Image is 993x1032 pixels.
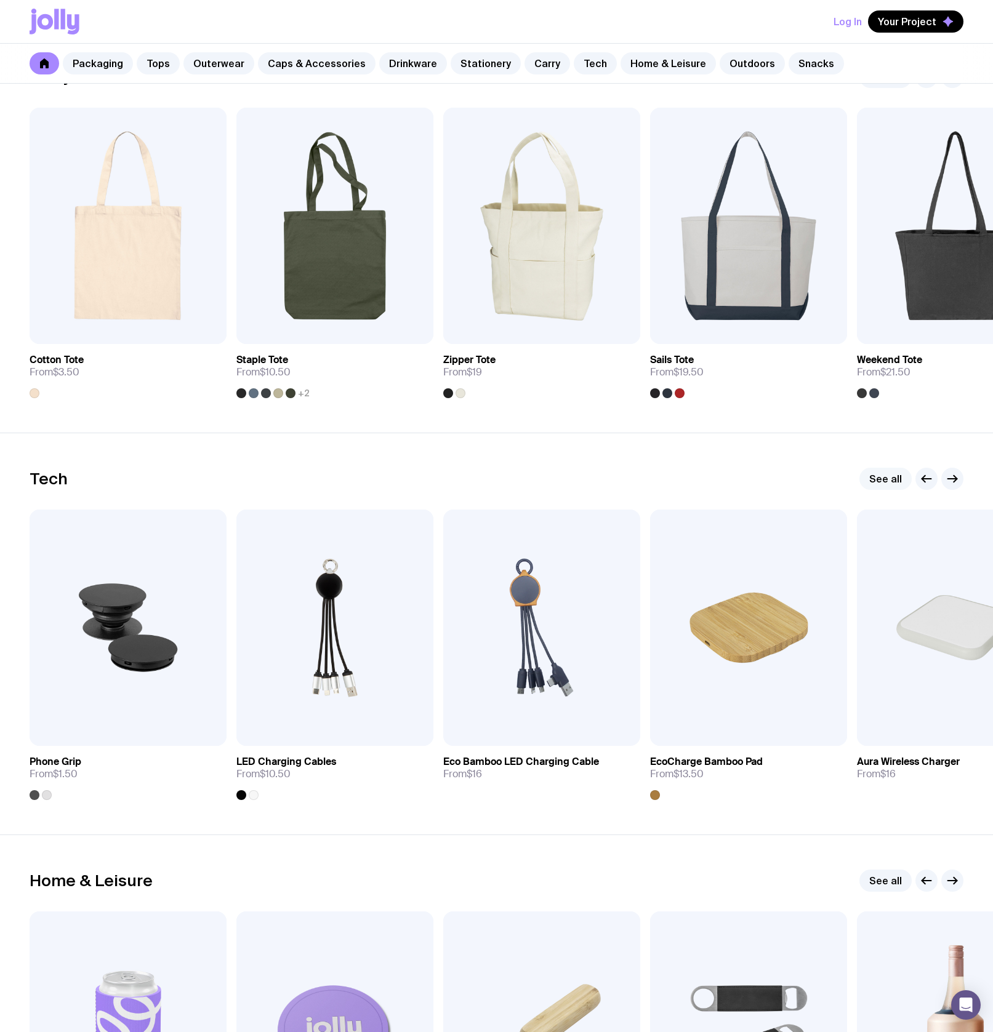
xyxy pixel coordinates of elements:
a: Cotton ToteFrom$3.50 [30,344,227,398]
a: Outerwear [183,52,254,74]
span: $19.50 [673,366,704,378]
span: $19 [467,366,482,378]
a: See all [859,870,912,892]
span: $16 [880,767,896,780]
a: Tech [574,52,617,74]
h3: LED Charging Cables [236,756,336,768]
span: From [30,366,79,378]
a: See all [859,468,912,490]
span: From [857,768,896,780]
a: Drinkware [379,52,447,74]
a: Sails ToteFrom$19.50 [650,344,847,398]
a: Outdoors [720,52,785,74]
h3: Eco Bamboo LED Charging Cable [443,756,599,768]
span: From [650,366,704,378]
span: Your Project [878,15,936,28]
span: From [857,366,911,378]
h3: Cotton Tote [30,354,84,366]
a: Home & Leisure [621,52,716,74]
span: $10.50 [260,366,291,378]
a: Phone GripFrom$1.50 [30,746,227,800]
a: Carry [525,52,570,74]
a: Staple ToteFrom$10.50+2 [236,344,433,398]
span: $16 [467,767,482,780]
span: From [443,768,482,780]
a: Packaging [63,52,133,74]
h3: Zipper Tote [443,354,496,366]
h2: Tech [30,470,68,488]
h3: EcoCharge Bamboo Pad [650,756,763,768]
a: Snacks [789,52,844,74]
span: $21.50 [880,366,911,378]
span: From [236,366,291,378]
span: $3.50 [53,366,79,378]
a: Zipper ToteFrom$19 [443,344,640,398]
span: From [236,768,291,780]
a: EcoCharge Bamboo PadFrom$13.50 [650,746,847,800]
h3: Staple Tote [236,354,288,366]
button: Log In [834,10,862,33]
a: LED Charging CablesFrom$10.50 [236,746,433,800]
a: Tops [137,52,180,74]
span: From [443,366,482,378]
a: Caps & Accessories [258,52,376,74]
button: Your Project [868,10,963,33]
a: Stationery [451,52,521,74]
h3: Aura Wireless Charger [857,756,960,768]
div: Open Intercom Messenger [951,990,981,1020]
span: From [650,768,704,780]
span: $10.50 [260,767,291,780]
h3: Weekend Tote [857,354,922,366]
span: From [30,768,78,780]
span: +2 [298,388,310,398]
span: $13.50 [673,767,704,780]
a: Eco Bamboo LED Charging CableFrom$16 [443,746,640,790]
span: $1.50 [53,767,78,780]
h2: Home & Leisure [30,871,153,890]
h3: Phone Grip [30,756,81,768]
h3: Sails Tote [650,354,694,366]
